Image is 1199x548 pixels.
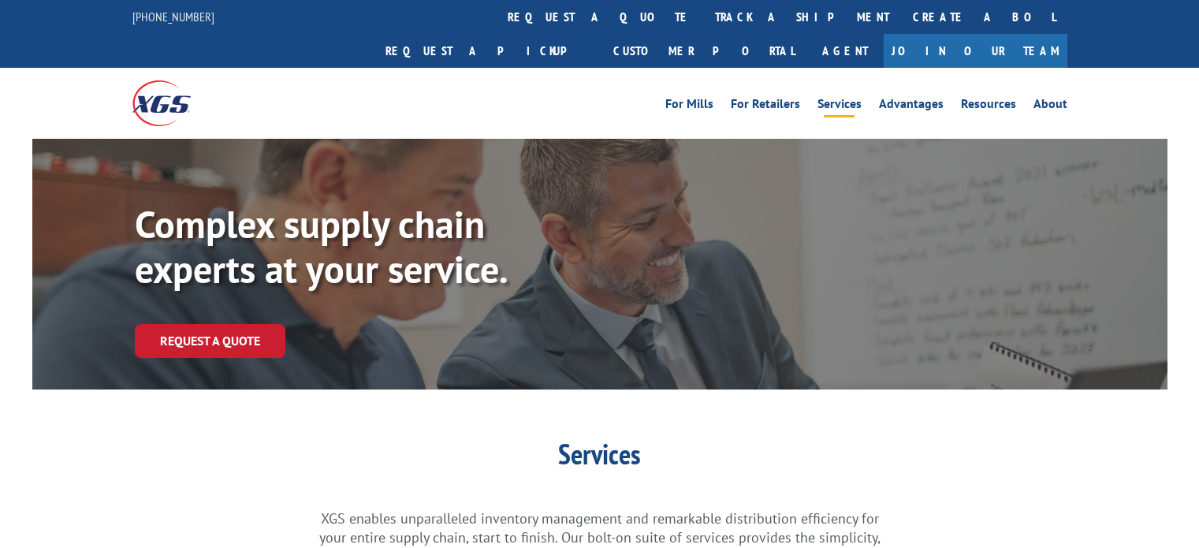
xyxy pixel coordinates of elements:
[665,98,713,115] a: For Mills
[731,98,800,115] a: For Retailers
[817,98,862,115] a: Services
[601,34,806,68] a: Customer Portal
[961,98,1016,115] a: Resources
[132,9,214,24] a: [PHONE_NUMBER]
[806,34,884,68] a: Agent
[884,34,1067,68] a: Join Our Team
[135,324,285,358] a: Request a Quote
[135,202,608,293] p: Complex supply chain experts at your service.
[316,440,884,476] h1: Services
[879,98,944,115] a: Advantages
[1033,98,1067,115] a: About
[374,34,601,68] a: Request a pickup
